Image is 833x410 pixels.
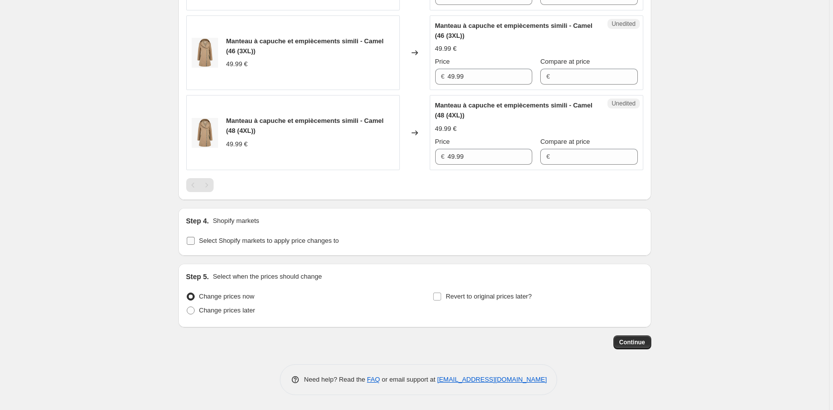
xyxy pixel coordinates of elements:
[441,153,445,160] span: €
[226,37,383,55] span: Manteau à capuche et empiècements simili - Camel (46 (3XL))
[546,73,550,80] span: €
[435,125,457,132] span: 49.99 €
[613,335,651,349] button: Continue
[446,293,532,300] span: Revert to original prices later?
[213,216,259,226] p: Shopify markets
[435,138,450,145] span: Price
[441,73,445,80] span: €
[611,20,635,28] span: Unedited
[380,376,437,383] span: or email support at
[304,376,367,383] span: Need help? Read the
[226,140,247,148] span: 49.99 €
[199,237,339,244] span: Select Shopify markets to apply price changes to
[619,338,645,346] span: Continue
[199,293,254,300] span: Change prices now
[435,45,457,52] span: 49.99 €
[437,376,547,383] a: [EMAIL_ADDRESS][DOMAIN_NAME]
[540,138,590,145] span: Compare at price
[186,178,214,192] nav: Pagination
[367,376,380,383] a: FAQ
[226,117,383,134] span: Manteau à capuche et empiècements simili - Camel (48 (4XL))
[213,272,322,282] p: Select when the prices should change
[186,216,209,226] h2: Step 4.
[192,118,218,148] img: JOA-5287-1_80x.jpg
[435,58,450,65] span: Price
[540,58,590,65] span: Compare at price
[435,22,593,39] span: Manteau à capuche et empiècements simili - Camel (46 (3XL))
[546,153,550,160] span: €
[192,38,218,68] img: JOA-5287-1_80x.jpg
[226,60,247,68] span: 49.99 €
[186,272,209,282] h2: Step 5.
[435,102,593,119] span: Manteau à capuche et empiècements simili - Camel (48 (4XL))
[611,100,635,107] span: Unedited
[199,307,255,314] span: Change prices later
